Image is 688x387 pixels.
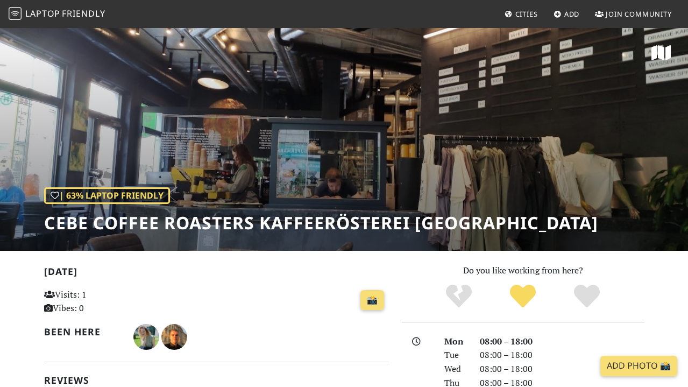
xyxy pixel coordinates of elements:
[9,7,22,20] img: LaptopFriendly
[438,335,473,349] div: Mon
[438,362,473,376] div: Wed
[500,4,542,24] a: Cities
[555,283,619,310] div: Definitely!
[427,283,491,310] div: No
[44,266,389,282] h2: [DATE]
[62,8,105,19] span: Friendly
[591,4,676,24] a: Join Community
[402,264,644,278] p: Do you like working from here?
[161,324,187,350] img: 3797-alexander.jpg
[473,348,651,362] div: 08:00 – 18:00
[44,288,151,315] p: Visits: 1 Vibes: 0
[600,356,677,376] a: Add Photo 📸
[491,283,555,310] div: Yes
[606,9,672,19] span: Join Community
[133,324,159,350] img: 4063-lior.jpg
[44,187,170,205] div: | 63% Laptop Friendly
[564,9,580,19] span: Add
[438,348,473,362] div: Tue
[44,213,598,233] h1: CEBE COFFEE ROASTERS Kaffeerösterei [GEOGRAPHIC_DATA]
[44,326,120,337] h2: Been here
[360,290,384,311] a: 📸
[161,330,187,342] span: Alexander Monsanto
[9,5,105,24] a: LaptopFriendly LaptopFriendly
[44,375,389,386] h2: Reviews
[133,330,161,342] span: Lior
[473,362,651,376] div: 08:00 – 18:00
[549,4,584,24] a: Add
[25,8,60,19] span: Laptop
[515,9,538,19] span: Cities
[473,335,651,349] div: 08:00 – 18:00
